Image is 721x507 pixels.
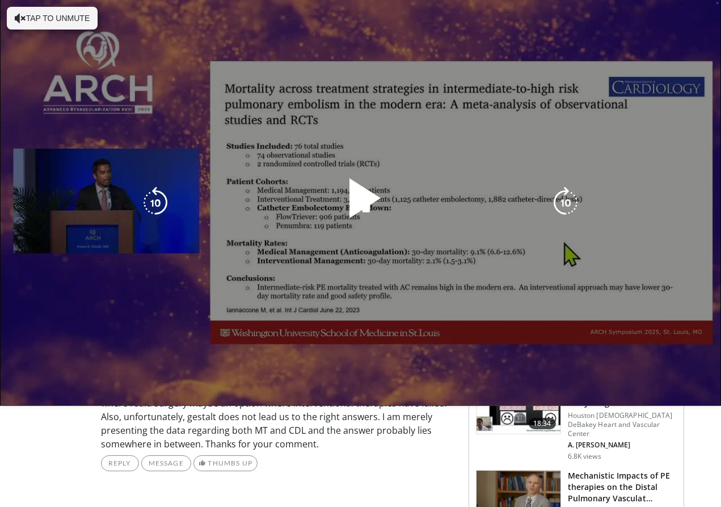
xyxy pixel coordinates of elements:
p: Not sure that was the emphasis or the point being made here. Not advocating for community hospita... [101,369,460,451]
p: A. [PERSON_NAME] [568,441,677,450]
p: Houston [DEMOGRAPHIC_DATA] DeBakey Heart and Vascular Center [568,411,677,438]
a: Reply [101,455,139,471]
span: 18:34 [529,418,556,429]
h3: Mechanistic Impacts of PE therapies on the Distal Pulmonary Vasculat… [568,470,677,504]
a: Thumbs Up [193,455,258,471]
button: Play Video [259,147,463,258]
a: Message [141,455,191,471]
p: 6.8K views [568,452,601,461]
a: 18:34 [MEDICAL_DATA] Interpretation: Everything You Need to Know to Understand and In… Houston [D... [476,375,677,461]
button: Tap to unmute [7,7,98,30]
